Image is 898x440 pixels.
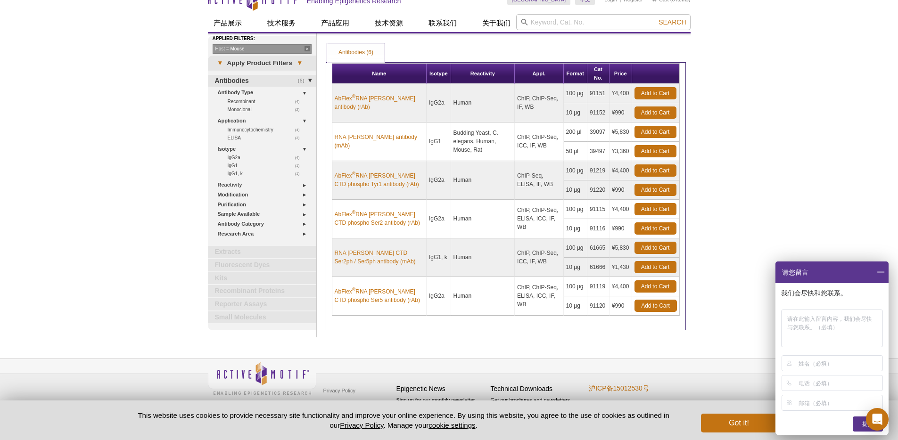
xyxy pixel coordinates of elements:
span: (4) [295,98,305,106]
p: This website uses cookies to provide necessary site functionality and improve your online experie... [122,410,686,430]
a: Add to Cart [634,203,676,215]
p: 我们会尽快和您联系。 [781,289,885,297]
td: ¥3,360 [610,142,632,161]
td: 61666 [587,258,610,277]
span: ▾ [292,59,307,67]
td: ¥990 [610,180,632,200]
input: 姓名（必填） [799,356,881,371]
td: 10 µg [564,103,587,122]
th: Appl. [515,64,564,84]
td: Human [451,277,515,316]
a: 技术服务 [262,14,301,32]
td: 50 µl [564,142,587,161]
span: (3) [295,134,305,142]
span: (1) [295,162,305,170]
td: 10 µg [564,180,587,200]
button: cookie settings [428,421,475,429]
td: Human [451,238,515,277]
td: ¥4,400 [610,277,632,296]
a: Add to Cart [634,106,676,119]
td: ¥990 [610,103,632,122]
a: Sample Available [218,209,311,219]
a: Antibodies (6) [327,43,385,62]
a: 产品应用 [315,14,355,32]
input: 电话（必填） [799,375,881,391]
a: Modification [218,190,311,200]
td: ChIP, ChIP-Seq, ELISA, ICC, IF, WB [515,200,564,238]
p: Sign up for our monthly newsletter highlighting recent publications in the field of epigenetics. [396,396,486,428]
a: (4)Immunocytochemistry [228,126,305,134]
a: Add to Cart [634,222,676,235]
input: Keyword, Cat. No. [516,14,691,30]
td: ¥990 [610,219,632,238]
td: 39097 [587,122,610,142]
th: Price [610,64,632,84]
span: 请您留言 [781,261,808,283]
a: Isotype [218,144,311,154]
a: Add to Cart [634,280,676,293]
a: Add to Cart [634,87,676,99]
td: IgG2a [427,277,451,316]
a: Add to Cart [634,261,676,273]
sup: ® [352,287,355,292]
td: IgG2a [427,84,451,122]
a: Host = Mouse [213,44,312,54]
input: 邮箱（必填） [799,395,881,410]
td: ¥1,430 [610,258,632,277]
a: Antibody Category [218,219,311,229]
a: Add to Cart [634,184,676,196]
div: Open Intercom Messenger [866,408,889,431]
a: Recombinant Proteins [208,285,316,297]
td: ChIP-Seq, ELISA, IF, WB [515,161,564,200]
td: 91120 [587,296,610,316]
td: Budding Yeast, C. elegans, Human, Mouse, Rat [451,122,515,161]
td: IgG2a [427,200,451,238]
h4: Applied Filters: [213,36,316,42]
a: Purification [218,200,311,210]
td: 91220 [587,180,610,200]
td: 200 µl [564,122,587,142]
td: ChIP, ChIP-Seq, ICC, IF, WB [515,238,564,277]
td: IgG2a [427,161,451,200]
td: 100 µg [564,238,587,258]
a: (4)IgG2a [228,154,305,162]
a: Small Molecules [208,311,316,324]
a: AbFlex®RNA [PERSON_NAME] CTD phospho Ser2 antibody (rAb) [335,210,424,227]
a: 联系我们 [423,14,462,32]
sup: ® [352,210,355,215]
a: Add to Cart [634,300,677,312]
td: 100 µg [564,84,587,103]
a: Application [218,116,311,126]
sup: ® [352,171,355,176]
a: RNA [PERSON_NAME] antibody (mAb) [335,133,424,150]
a: Add to Cart [634,126,676,138]
h4: Epigenetic News [396,385,486,393]
a: Add to Cart [634,164,676,177]
a: Reactivity [218,180,311,190]
th: Format [564,64,587,84]
td: IgG1, k [427,238,451,277]
td: 91151 [587,84,610,103]
td: ¥5,830 [610,238,632,258]
a: 关于我们 [477,14,516,32]
td: 10 µg [564,258,587,277]
span: ▾ [213,59,227,67]
a: 沪ICP备15012530号 [589,384,649,392]
td: 91115 [587,200,610,219]
td: 100 µg [564,161,587,180]
a: RNA [PERSON_NAME] CTD Ser2ph / Ser5ph antibody (mAb) [335,249,424,266]
img: Active Motif, [208,359,316,397]
th: Reactivity [451,64,515,84]
span: (1) [295,170,305,178]
span: (6) [298,75,310,87]
a: 产品展示 [208,14,247,32]
td: 91152 [587,103,610,122]
a: AbFlex®RNA [PERSON_NAME] CTD phospho Tyr1 antibody (rAb) [335,171,424,188]
td: 61665 [587,238,610,258]
td: Human [451,200,515,238]
span: (4) [295,154,305,162]
td: ¥4,400 [610,84,632,103]
span: Search [659,18,686,26]
td: 91116 [587,219,610,238]
a: Fluorescent Dyes [208,259,316,271]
